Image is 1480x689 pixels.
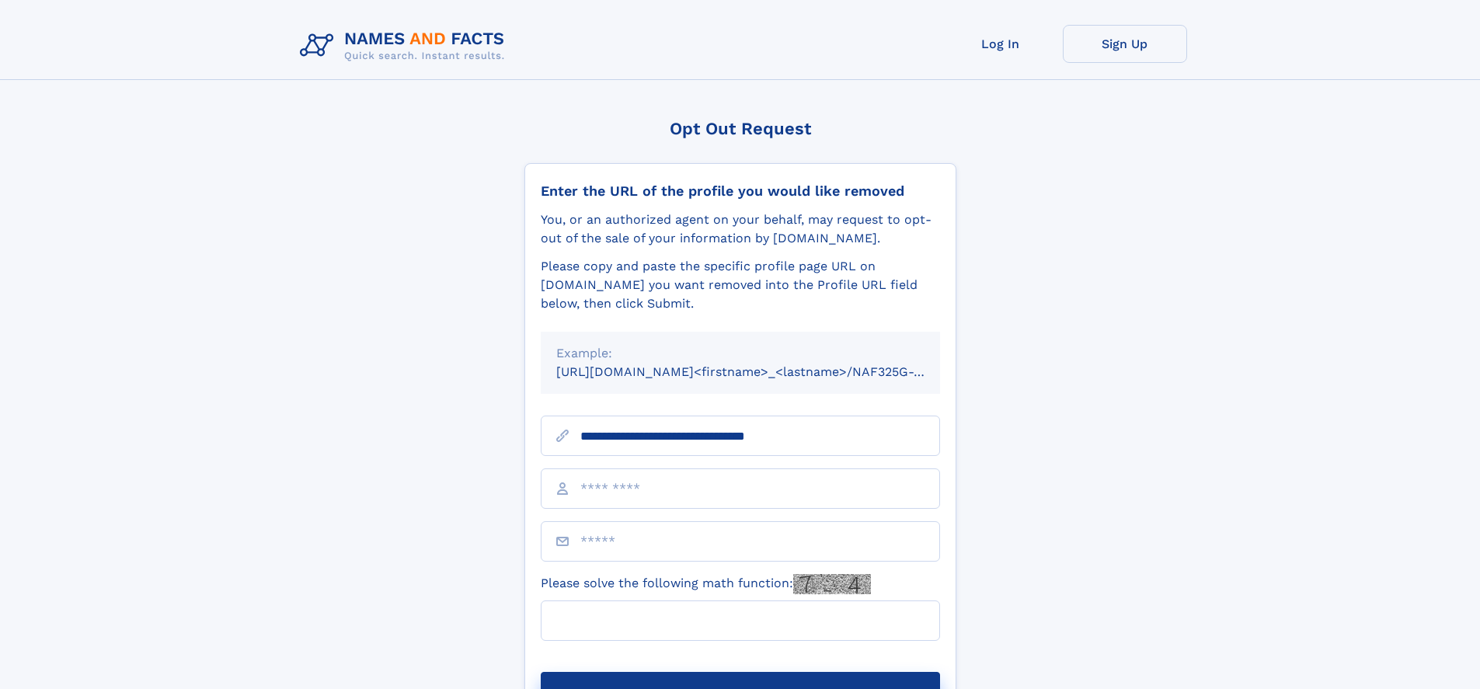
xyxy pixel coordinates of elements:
div: Example: [556,344,925,363]
small: [URL][DOMAIN_NAME]<firstname>_<lastname>/NAF325G-xxxxxxxx [556,364,970,379]
a: Sign Up [1063,25,1187,63]
div: You, or an authorized agent on your behalf, may request to opt-out of the sale of your informatio... [541,211,940,248]
img: Logo Names and Facts [294,25,517,67]
div: Enter the URL of the profile you would like removed [541,183,940,200]
label: Please solve the following math function: [541,574,871,594]
a: Log In [938,25,1063,63]
div: Opt Out Request [524,119,956,138]
div: Please copy and paste the specific profile page URL on [DOMAIN_NAME] you want removed into the Pr... [541,257,940,313]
